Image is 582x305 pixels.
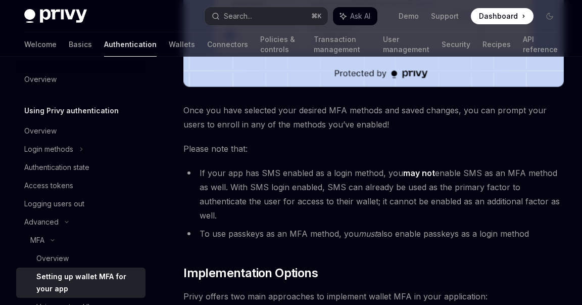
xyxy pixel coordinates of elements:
a: User management [383,32,429,57]
a: Welcome [24,32,57,57]
button: Search...⌘K [205,7,327,25]
a: API reference [523,32,558,57]
a: Security [442,32,470,57]
div: Search... [224,10,252,22]
a: Connectors [207,32,248,57]
div: Overview [24,125,57,137]
a: Basics [69,32,92,57]
strong: may not [403,168,435,178]
div: Advanced [24,216,59,228]
a: Demo [399,11,419,21]
div: Login methods [24,143,73,155]
a: Authentication state [16,158,145,177]
a: Wallets [169,32,195,57]
div: Authentication state [24,161,89,173]
a: Access tokens [16,177,145,195]
img: dark logo [24,9,87,23]
a: Authentication [104,32,157,57]
li: To use passkeys as an MFA method, you also enable passkeys as a login method [183,227,564,241]
div: Access tokens [24,180,73,192]
a: Policies & controls [260,32,302,57]
a: Dashboard [471,8,533,24]
a: Support [431,11,459,21]
span: Implementation Options [183,265,318,281]
li: If your app has SMS enabled as a login method, you enable SMS as an MFA method as well. With SMS ... [183,166,564,223]
span: ⌘ K [311,12,322,20]
div: Logging users out [24,198,84,210]
div: Setting up wallet MFA for your app [36,271,139,295]
span: Privy offers two main approaches to implement wallet MFA in your application: [183,289,564,303]
div: Overview [24,73,57,85]
span: Once you have selected your desired MFA methods and saved changes, you can prompt your users to e... [183,103,564,132]
a: Overview [16,122,145,140]
a: Recipes [482,32,511,57]
a: Setting up wallet MFA for your app [16,268,145,298]
a: Overview [16,249,145,268]
button: Toggle dark mode [542,8,558,24]
button: Ask AI [333,7,377,25]
span: Please note that: [183,142,564,156]
div: MFA [30,234,44,246]
a: Transaction management [314,32,371,57]
em: must [359,229,377,239]
a: Logging users out [16,195,145,213]
span: Ask AI [350,11,370,21]
h5: Using Privy authentication [24,105,119,117]
a: Overview [16,70,145,89]
span: Dashboard [479,11,518,21]
div: Overview [36,252,69,265]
